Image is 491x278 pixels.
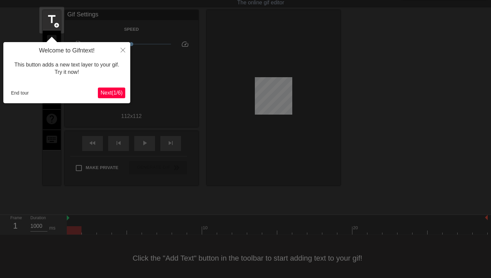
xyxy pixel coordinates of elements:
span: Next ( 1 / 6 ) [101,90,123,96]
div: This button adds a new text layer to your gif. Try it now! [8,54,125,83]
button: Close [116,42,130,57]
button: Next [98,88,125,98]
h4: Welcome to Gifntext! [8,47,125,54]
button: End tour [8,88,31,98]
